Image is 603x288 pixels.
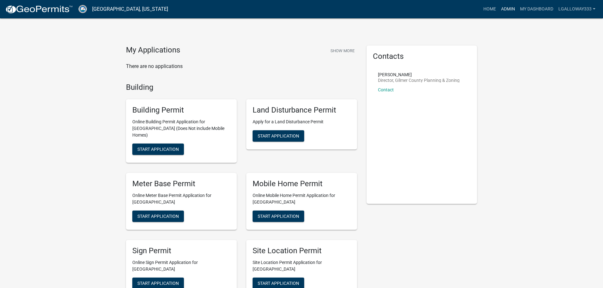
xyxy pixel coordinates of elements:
a: Contact [378,87,394,92]
p: Apply for a Land Disturbance Permit [253,119,351,125]
h5: Meter Base Permit [132,179,230,188]
h5: Contacts [373,52,471,61]
button: Start Application [253,211,304,222]
button: Start Application [132,144,184,155]
img: Gilmer County, Georgia [78,5,87,13]
h4: My Applications [126,46,180,55]
p: Online Building Permit Application for [GEOGRAPHIC_DATA] (Does Not include Mobile Homes) [132,119,230,138]
a: Home [481,3,499,15]
span: Start Application [137,213,179,218]
p: Online Sign Permit Application for [GEOGRAPHIC_DATA] [132,259,230,273]
h5: Mobile Home Permit [253,179,351,188]
a: [GEOGRAPHIC_DATA], [US_STATE] [92,4,168,15]
a: My Dashboard [518,3,556,15]
h5: Site Location Permit [253,246,351,255]
span: Start Application [258,133,299,138]
span: Start Application [258,213,299,218]
p: [PERSON_NAME] [378,72,460,77]
button: Start Application [253,130,304,142]
a: Admin [499,3,518,15]
span: Start Application [137,147,179,152]
p: Online Meter Base Permit Application for [GEOGRAPHIC_DATA] [132,192,230,205]
p: Director, Gilmer County Planning & Zoning [378,78,460,83]
a: lgalloway333 [556,3,598,15]
h5: Land Disturbance Permit [253,106,351,115]
h4: Building [126,83,357,92]
span: Start Application [258,280,299,285]
h5: Building Permit [132,106,230,115]
button: Start Application [132,211,184,222]
button: Show More [328,46,357,56]
h5: Sign Permit [132,246,230,255]
p: Site Location Permit Application for [GEOGRAPHIC_DATA] [253,259,351,273]
p: There are no applications [126,63,357,70]
p: Online Mobile Home Permit Application for [GEOGRAPHIC_DATA] [253,192,351,205]
span: Start Application [137,280,179,285]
